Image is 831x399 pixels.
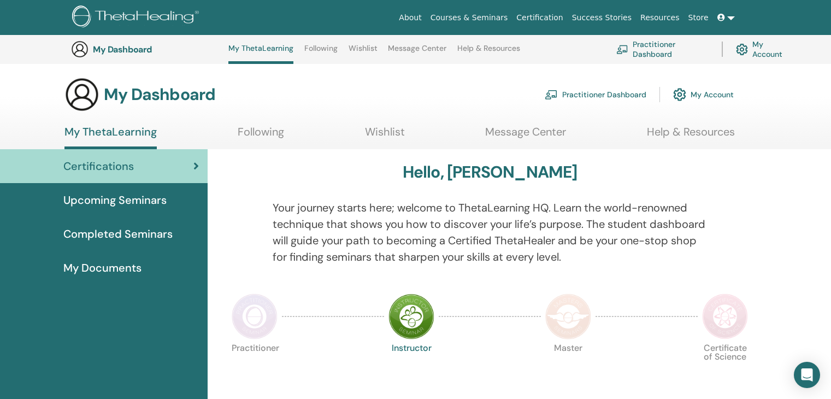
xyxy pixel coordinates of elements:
a: Practitioner Dashboard [545,83,646,107]
p: Your journey starts here; welcome to ThetaLearning HQ. Learn the world-renowned technique that sh... [273,199,708,265]
p: Instructor [388,344,434,390]
a: Following [304,44,338,61]
img: cog.svg [736,41,748,58]
a: My ThetaLearning [64,125,157,149]
a: Practitioner Dashboard [616,37,709,61]
a: Success Stories [568,8,636,28]
h3: Hello, [PERSON_NAME] [403,162,577,182]
a: Wishlist [365,125,405,146]
a: My Account [736,37,791,61]
h3: My Dashboard [93,44,202,55]
img: chalkboard-teacher.svg [616,45,628,54]
p: Practitioner [232,344,278,390]
span: Certifications [63,158,134,174]
a: Following [238,125,284,146]
a: About [394,8,426,28]
a: Courses & Seminars [426,8,512,28]
img: Master [545,294,591,339]
a: Wishlist [349,44,378,61]
p: Master [545,344,591,390]
a: Store [684,8,713,28]
img: chalkboard-teacher.svg [545,90,558,99]
p: Certificate of Science [702,344,748,390]
a: Message Center [485,125,566,146]
a: Help & Resources [647,125,735,146]
img: Practitioner [232,294,278,339]
a: Certification [512,8,567,28]
img: cog.svg [673,85,686,104]
img: Instructor [388,294,434,339]
img: generic-user-icon.jpg [71,40,89,58]
a: Resources [636,8,684,28]
a: My Account [673,83,734,107]
span: Completed Seminars [63,226,173,242]
img: logo.png [72,5,203,30]
a: Help & Resources [457,44,520,61]
img: Certificate of Science [702,294,748,339]
span: Upcoming Seminars [63,192,167,208]
a: My ThetaLearning [228,44,293,64]
div: Open Intercom Messenger [794,362,820,388]
span: My Documents [63,260,142,276]
h3: My Dashboard [104,85,215,104]
img: generic-user-icon.jpg [64,77,99,112]
a: Message Center [388,44,446,61]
